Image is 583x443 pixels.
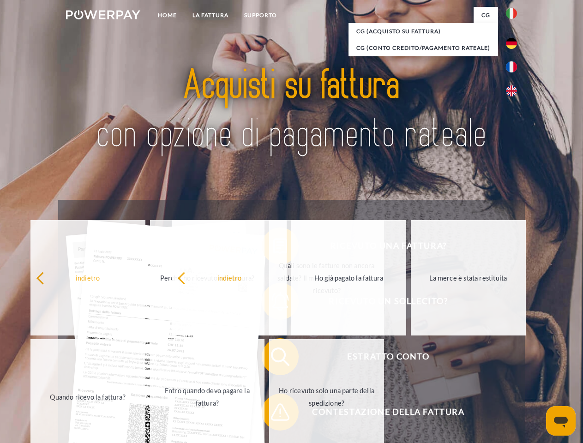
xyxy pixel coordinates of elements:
a: CG (Acquisto su fattura) [349,23,498,40]
div: indietro [177,271,281,284]
div: Entro quando devo pagare la fattura? [156,384,259,409]
img: fr [506,61,517,72]
a: Home [150,7,185,24]
div: Quando ricevo la fattura? [36,390,140,403]
div: Ho ricevuto solo una parte della spedizione? [275,384,379,409]
img: logo-powerpay-white.svg [66,10,140,19]
a: Supporto [236,7,285,24]
img: title-powerpay_it.svg [88,44,495,177]
iframe: Pulsante per aprire la finestra di messaggistica [546,406,576,436]
a: LA FATTURA [185,7,236,24]
div: Ho già pagato la fattura [297,271,401,284]
a: CG [474,7,498,24]
img: en [506,85,517,96]
div: La merce è stata restituita [416,271,520,284]
img: it [506,8,517,19]
img: de [506,38,517,49]
div: indietro [36,271,140,284]
a: CG (Conto Credito/Pagamento rateale) [349,40,498,56]
div: Perché ho ricevuto una fattura? [156,271,259,284]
